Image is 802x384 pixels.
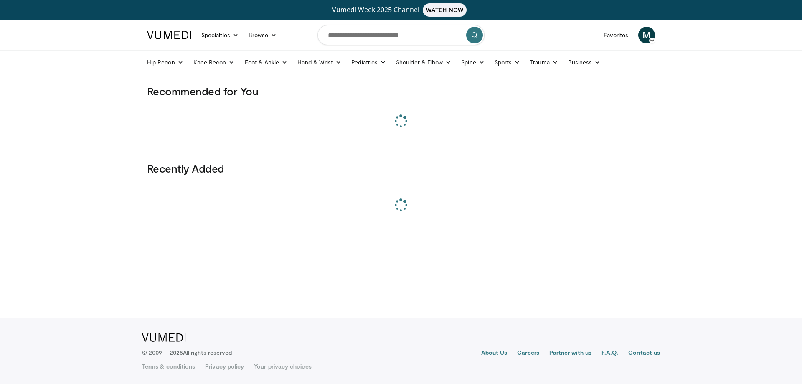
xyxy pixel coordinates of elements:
a: Knee Recon [188,54,240,71]
a: Careers [517,348,539,359]
a: Your privacy choices [254,362,311,371]
a: Trauma [525,54,563,71]
h3: Recently Added [147,162,655,175]
a: Pediatrics [346,54,391,71]
a: Specialties [196,27,244,43]
a: Contact us [628,348,660,359]
a: Business [563,54,606,71]
img: VuMedi Logo [147,31,191,39]
a: Spine [456,54,489,71]
a: F.A.Q. [601,348,618,359]
span: WATCH NOW [423,3,467,17]
a: Hand & Wrist [292,54,346,71]
p: © 2009 – 2025 [142,348,232,357]
h3: Recommended for You [147,84,655,98]
span: All rights reserved [183,349,232,356]
a: Partner with us [549,348,591,359]
a: Foot & Ankle [240,54,293,71]
a: Favorites [599,27,633,43]
img: VuMedi Logo [142,333,186,342]
a: About Us [481,348,508,359]
a: Privacy policy [205,362,244,371]
a: Vumedi Week 2025 ChannelWATCH NOW [148,3,654,17]
a: Shoulder & Elbow [391,54,456,71]
a: M [638,27,655,43]
a: Terms & conditions [142,362,195,371]
a: Sports [490,54,525,71]
a: Hip Recon [142,54,188,71]
input: Search topics, interventions [317,25,485,45]
a: Browse [244,27,282,43]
